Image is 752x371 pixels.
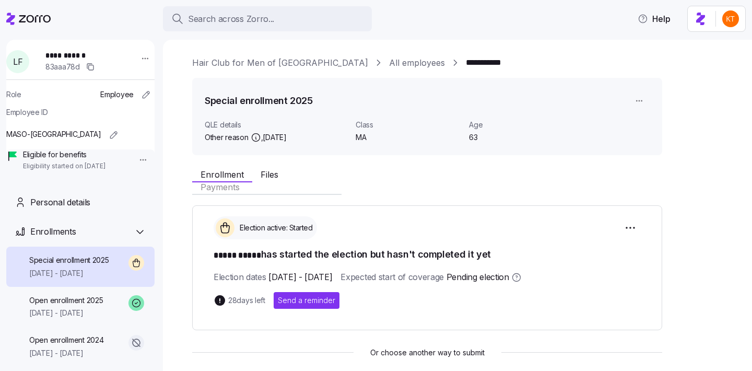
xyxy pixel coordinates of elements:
[23,149,105,160] span: Eligible for benefits
[629,8,679,29] button: Help
[356,132,461,143] span: MA
[389,56,445,69] a: All employees
[205,94,313,107] h1: Special enrollment 2025
[30,196,90,209] span: Personal details
[214,248,641,262] h1: has started the election but hasn't completed it yet
[638,13,671,25] span: Help
[237,223,312,233] span: Election active: Started
[356,120,461,130] span: Class
[446,271,509,284] span: Pending election
[6,89,21,100] span: Role
[274,292,339,309] button: Send a reminder
[163,6,372,31] button: Search across Zorro...
[201,170,244,179] span: Enrollment
[188,13,274,26] span: Search across Zorro...
[29,308,103,318] span: [DATE] - [DATE]
[261,170,278,179] span: Files
[30,225,76,238] span: Enrollments
[340,271,521,284] span: Expected start of coverage
[6,107,48,118] span: Employee ID
[268,271,332,284] span: [DATE] - [DATE]
[722,10,739,27] img: aad2ddc74cf02b1998d54877cdc71599
[263,132,286,143] span: [DATE]
[205,132,287,143] span: Other reason ,
[192,56,368,69] a: Hair Club for Men of [GEOGRAPHIC_DATA]
[100,89,134,100] span: Employee
[29,268,109,279] span: [DATE] - [DATE]
[29,348,103,358] span: [DATE] - [DATE]
[214,271,332,284] span: Election dates
[201,183,240,191] span: Payments
[45,62,80,72] span: 83aaa78d
[228,295,265,306] span: 28 days left
[192,347,662,358] span: Or choose another way to submit
[6,129,101,140] span: MASO-[GEOGRAPHIC_DATA]
[29,335,103,345] span: Open enrollment 2024
[29,295,103,306] span: Open enrollment 2025
[23,162,105,171] span: Eligibility started on [DATE]
[278,295,335,306] span: Send a reminder
[29,255,109,265] span: Special enrollment 2025
[469,120,574,130] span: Age
[13,57,22,66] span: L F
[469,132,574,143] span: 63
[205,120,347,130] span: QLE details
